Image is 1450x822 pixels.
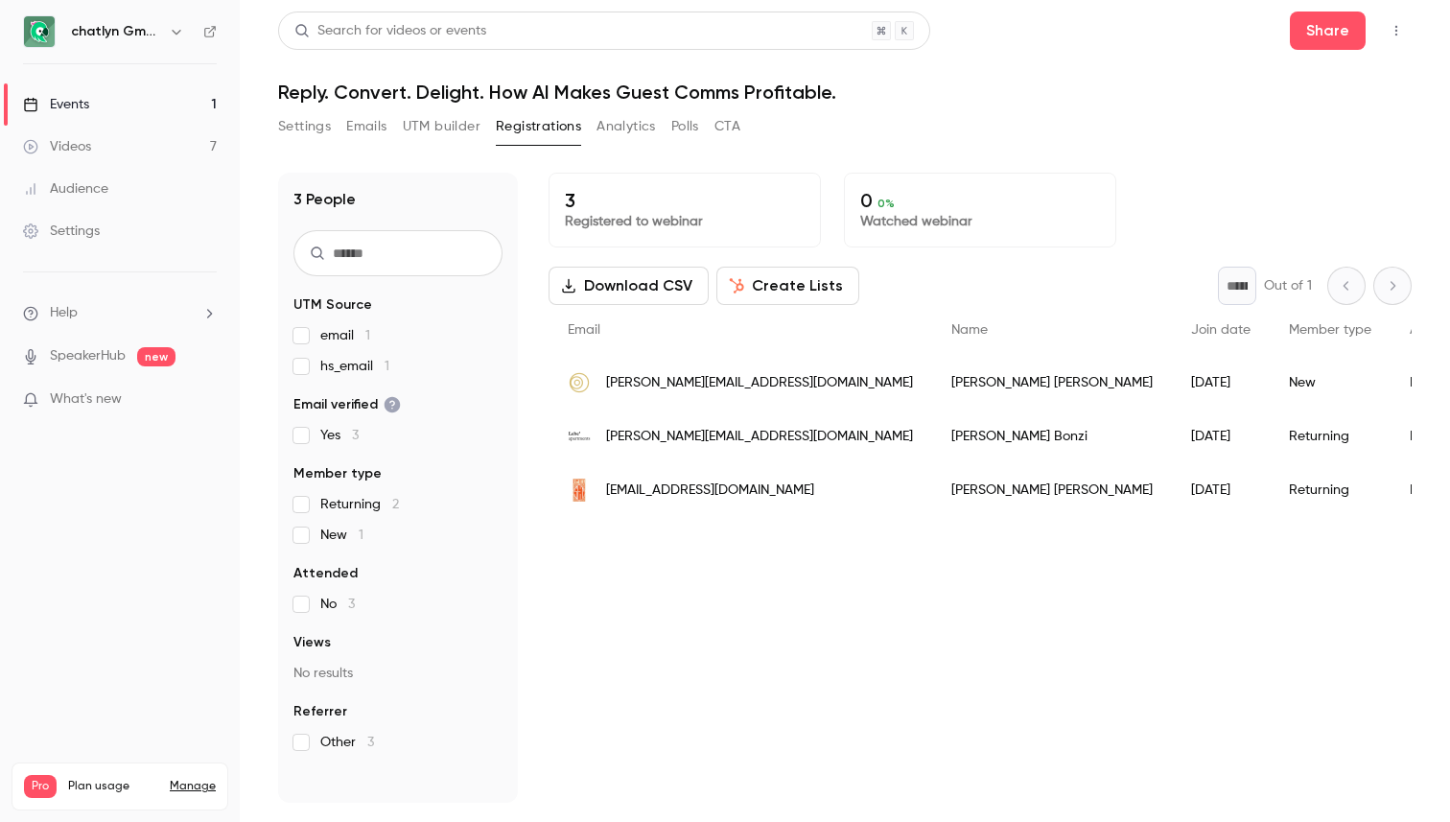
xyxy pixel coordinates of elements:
[320,733,374,752] span: Other
[565,189,805,212] p: 3
[932,410,1172,463] div: [PERSON_NAME] Bonzi
[392,498,399,511] span: 2
[137,347,175,366] span: new
[50,303,78,323] span: Help
[714,111,740,142] button: CTA
[320,357,389,376] span: hs_email
[23,137,91,156] div: Videos
[385,360,389,373] span: 1
[293,664,503,683] p: No results
[24,16,55,47] img: chatlyn GmbH
[403,111,480,142] button: UTM builder
[24,775,57,798] span: Pro
[496,111,581,142] button: Registrations
[932,463,1172,517] div: [PERSON_NAME] [PERSON_NAME]
[1270,463,1391,517] div: Returning
[365,329,370,342] span: 1
[367,736,374,749] span: 3
[568,371,591,394] img: hospitalityinsights.co.za
[359,528,363,542] span: 1
[293,464,382,483] span: Member type
[346,111,386,142] button: Emails
[951,323,988,337] span: Name
[1172,356,1270,410] div: [DATE]
[596,111,656,142] button: Analytics
[568,323,600,337] span: Email
[293,295,503,752] section: facet-groups
[278,111,331,142] button: Settings
[23,179,108,199] div: Audience
[170,779,216,794] a: Manage
[568,425,591,448] img: lebe-apartments.com
[293,295,372,315] span: UTM Source
[348,598,355,611] span: 3
[1172,410,1270,463] div: [DATE]
[320,326,370,345] span: email
[293,395,401,414] span: Email verified
[565,212,805,231] p: Registered to webinar
[278,81,1412,104] h1: Reply. Convert. Delight. How AI Makes Guest Comms Profitable.
[606,481,814,501] span: [EMAIL_ADDRESS][DOMAIN_NAME]
[293,633,331,652] span: Views
[1289,323,1371,337] span: Member type
[71,22,161,41] h6: chatlyn GmbH
[1270,410,1391,463] div: Returning
[320,595,355,614] span: No
[294,21,486,41] div: Search for videos or events
[68,779,158,794] span: Plan usage
[1290,12,1366,50] button: Share
[23,95,89,114] div: Events
[50,389,122,410] span: What's new
[352,429,359,442] span: 3
[50,346,126,366] a: SpeakerHub
[716,267,859,305] button: Create Lists
[23,222,100,241] div: Settings
[860,189,1100,212] p: 0
[1270,356,1391,410] div: New
[877,197,895,210] span: 0 %
[549,267,709,305] button: Download CSV
[932,356,1172,410] div: [PERSON_NAME] [PERSON_NAME]
[320,495,399,514] span: Returning
[293,564,358,583] span: Attended
[606,373,913,393] span: [PERSON_NAME][EMAIL_ADDRESS][DOMAIN_NAME]
[320,426,359,445] span: Yes
[293,702,347,721] span: Referrer
[568,479,591,502] img: hotelset.sk
[1191,323,1251,337] span: Join date
[606,427,913,447] span: [PERSON_NAME][EMAIL_ADDRESS][DOMAIN_NAME]
[320,526,363,545] span: New
[1264,276,1312,295] p: Out of 1
[671,111,699,142] button: Polls
[23,303,217,323] li: help-dropdown-opener
[1172,463,1270,517] div: [DATE]
[293,188,356,211] h1: 3 People
[860,212,1100,231] p: Watched webinar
